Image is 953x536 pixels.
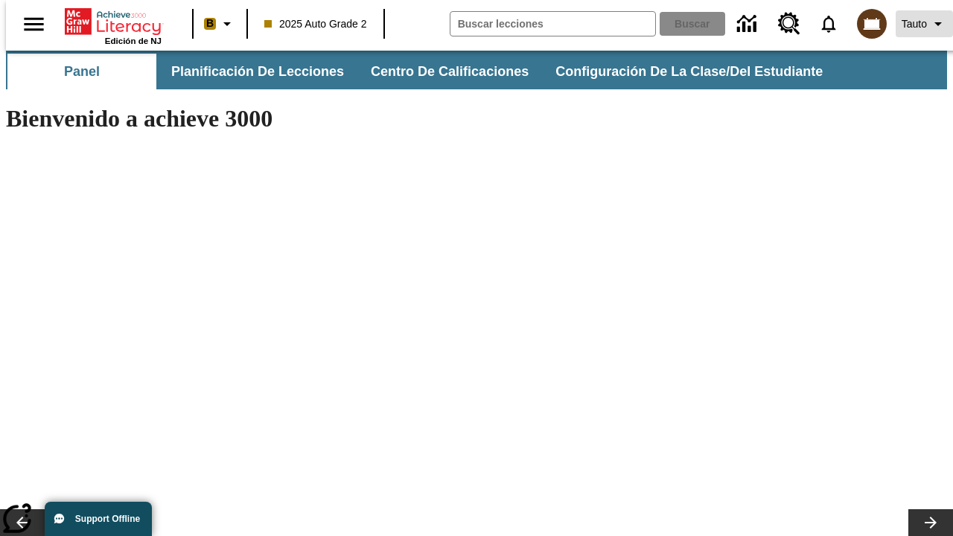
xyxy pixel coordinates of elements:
[544,54,835,89] button: Configuración de la clase/del estudiante
[75,514,140,524] span: Support Offline
[6,105,649,133] h1: Bienvenido a achieve 3000
[6,51,947,89] div: Subbarra de navegación
[359,54,541,89] button: Centro de calificaciones
[105,36,162,45] span: Edición de NJ
[450,12,655,36] input: Buscar campo
[908,509,953,536] button: Carrusel de lecciones, seguir
[809,4,848,43] a: Notificaciones
[769,4,809,44] a: Centro de recursos, Se abrirá en una pestaña nueva.
[159,54,356,89] button: Planificación de lecciones
[45,502,152,536] button: Support Offline
[6,54,836,89] div: Subbarra de navegación
[857,9,887,39] img: avatar image
[65,7,162,36] a: Portada
[902,16,927,32] span: Tauto
[198,10,242,37] button: Boost El color de la clase es anaranjado claro. Cambiar el color de la clase.
[65,5,162,45] div: Portada
[12,2,56,46] button: Abrir el menú lateral
[896,10,953,37] button: Perfil/Configuración
[264,16,367,32] span: 2025 Auto Grade 2
[7,54,156,89] button: Panel
[6,12,217,25] body: Máximo 600 caracteres
[206,14,214,33] span: B
[848,4,896,43] button: Escoja un nuevo avatar
[728,4,769,45] a: Centro de información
